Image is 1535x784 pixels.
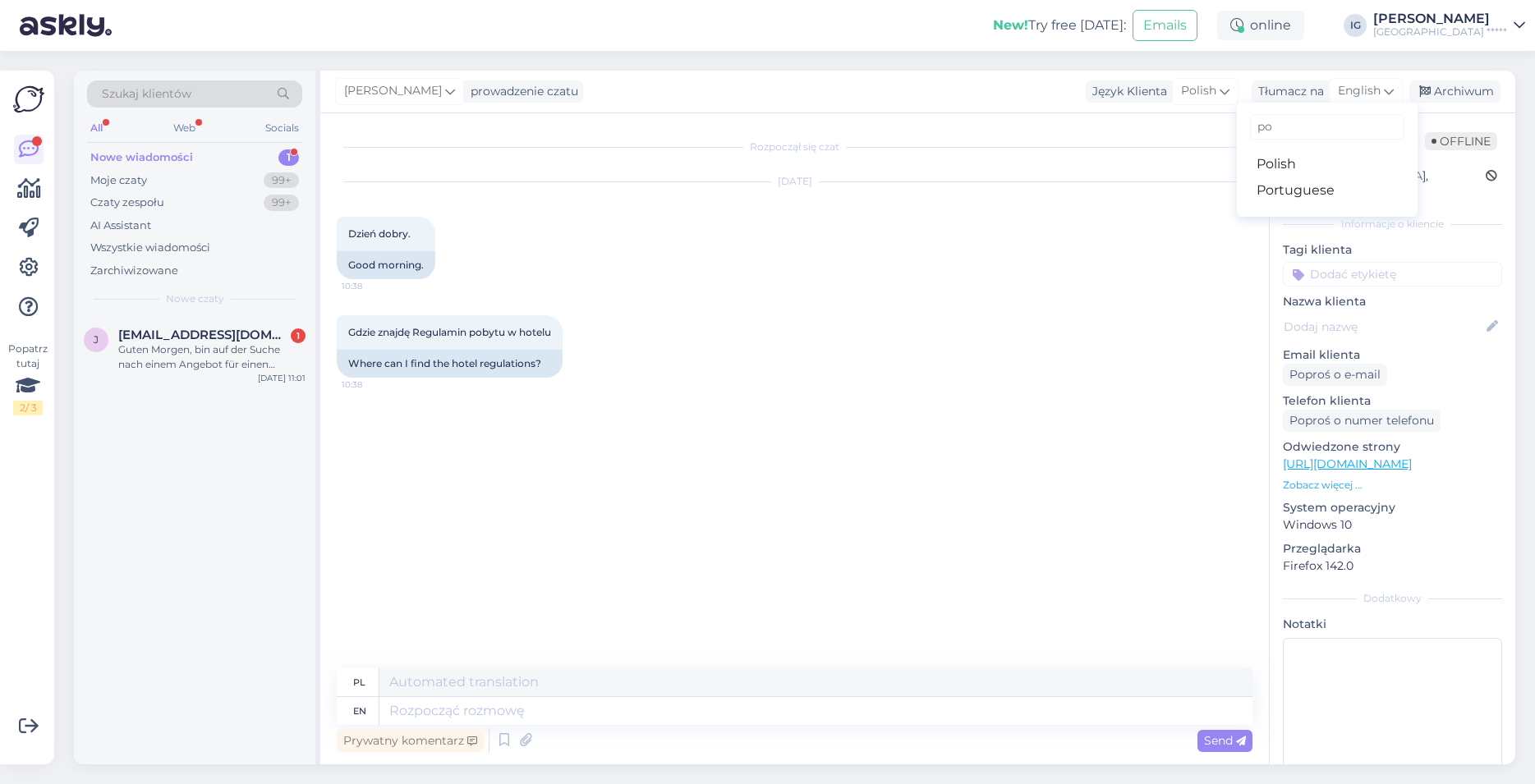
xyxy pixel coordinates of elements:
div: prowadzenie czatu [464,83,578,100]
div: Guten Morgen, bin auf der Suche nach einem Angebot für einen Aufenthalt bei Ihnen? 2Erwachsende m... [118,342,306,372]
div: Moje czaty [90,172,147,189]
div: Zarchiwizowane [90,263,178,279]
p: Przeglądarka [1283,540,1502,557]
a: [URL][DOMAIN_NAME] [1283,456,1412,471]
div: Popatrz tutaj [13,342,43,415]
a: Polish [1237,151,1418,177]
div: AI Assistant [90,218,151,234]
div: Dodatkowy [1283,591,1502,606]
div: Czaty zespołu [90,195,164,211]
a: [PERSON_NAME][GEOGRAPHIC_DATA] ***** [1373,12,1525,39]
p: Email klienta [1283,346,1502,364]
div: [PERSON_NAME] [1373,12,1507,25]
div: Web [170,117,199,139]
div: Tłumacz na [1252,83,1324,100]
div: Nowe wiadomości [90,149,193,166]
div: Poproś o numer telefonu [1283,410,1441,432]
div: [DATE] [337,174,1252,189]
div: en [353,697,366,725]
button: Emails [1133,10,1197,41]
p: Tagi klienta [1283,241,1502,259]
p: Windows 10 [1283,516,1502,534]
div: Rozpoczął się czat [337,140,1252,154]
span: English [1338,82,1381,100]
input: Dodaj nazwę [1284,318,1483,336]
div: Where can I find the hotel regulations? [337,350,563,378]
span: jennyburkert@yahoo.de [118,328,289,342]
div: Wszystkie wiadomości [90,240,210,256]
p: Nazwa klienta [1283,293,1502,310]
div: pl [353,668,365,696]
div: Archiwum [1409,80,1501,103]
span: Szukaj klientów [102,85,191,103]
div: 2 / 3 [13,401,43,415]
div: 1 [278,149,299,166]
span: 10:38 [342,378,403,391]
div: online [1217,11,1304,40]
div: [DATE] 11:01 [258,372,306,384]
span: Send [1204,733,1246,748]
span: Polish [1181,82,1216,100]
input: Dodać etykietę [1283,262,1502,287]
div: 99+ [264,195,299,211]
p: Zobacz więcej ... [1283,478,1502,493]
input: Wpisz do filtrowania... [1250,114,1404,140]
p: System operacyjny [1283,499,1502,516]
span: Offline [1425,132,1497,150]
p: Notatki [1283,616,1502,633]
div: IG [1344,14,1367,37]
span: Dzień dobry. [348,227,411,240]
div: 99+ [264,172,299,189]
div: Poproś o e-mail [1283,364,1387,386]
span: 10:38 [342,280,403,292]
div: Język Klienta [1086,83,1167,100]
p: Telefon klienta [1283,392,1502,410]
b: New! [993,17,1028,33]
p: Odwiedzone strony [1283,438,1502,456]
div: Informacje o kliencie [1283,217,1502,232]
div: Prywatny komentarz [337,730,484,752]
div: Good morning. [337,251,435,279]
div: Socials [262,117,302,139]
div: 1 [291,328,306,343]
span: [PERSON_NAME] [344,82,442,100]
div: Try free [DATE]: [993,16,1126,35]
span: Gdzie znajdę Regulamin pobytu w hotelu [348,326,551,338]
div: All [87,117,106,139]
span: j [94,333,99,346]
img: Askly Logo [13,84,44,115]
span: Nowe czaty [166,291,224,306]
p: Firefox 142.0 [1283,557,1502,575]
a: Portuguese [1237,177,1418,204]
